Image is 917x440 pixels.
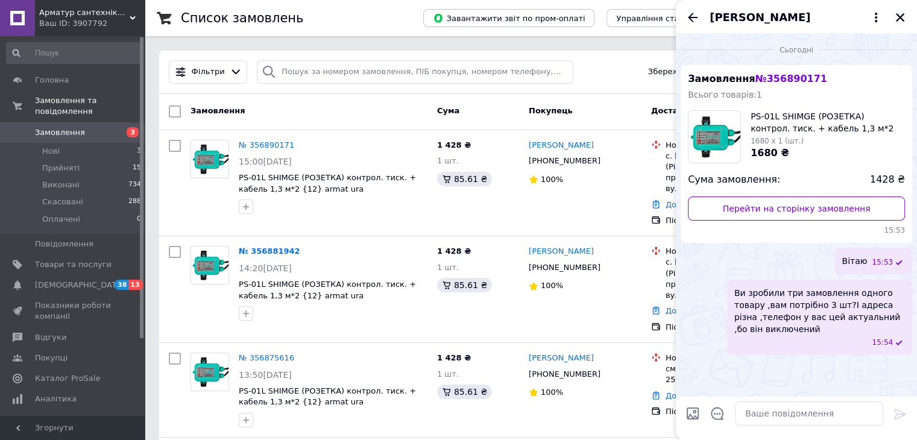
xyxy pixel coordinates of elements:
a: PS-01L SHIMGE (РОЗЕТКА) контрол. тиск. + кабель 1,3 м*2 {12} armat ura [239,280,416,300]
button: Завантажити звіт по пром-оплаті [423,9,594,27]
a: Фото товару [191,353,229,391]
button: Назад [685,10,700,25]
span: Оплачені [42,214,80,225]
button: [PERSON_NAME] [710,10,883,25]
a: PS-01L SHIMGE (РОЗЕТКА) контрол. тиск. + кабель 1,3 м*2 {12} armat ura [239,386,416,407]
span: Покупець [529,106,573,115]
span: 1680 ₴ [751,147,789,159]
div: Післяплата [666,406,788,417]
span: Всього товарів: 1 [688,90,762,99]
div: Післяплата [666,215,788,226]
div: Післяплата [666,322,788,333]
a: [PERSON_NAME] [529,353,594,364]
input: Пошук [6,42,142,64]
div: Нова Пошта [666,246,788,257]
span: 734 [128,180,141,190]
a: [PERSON_NAME] [529,140,594,151]
span: Сьогодні [775,45,818,55]
span: 15 [133,163,141,174]
span: PS-01L SHIMGE (РОЗЕТКА) контрол. тиск. + кабель 1,3 м*2 {12} armat ura [751,110,905,134]
a: № 356875616 [239,353,294,362]
span: 1 шт. [437,369,459,379]
span: 15:54 12.08.2025 [872,338,893,348]
span: 1428 ₴ [870,173,905,187]
span: 1680 x 1 (шт.) [751,137,804,145]
span: 1 428 ₴ [437,140,471,149]
img: 6664566861_w100_h100_ps-01l-shimge-rozetka.jpg [689,111,740,163]
span: Замовлення [688,73,827,84]
h1: Список замовлень [181,11,303,25]
div: Нова Пошта [666,353,788,363]
span: 1 шт. [437,156,459,165]
span: Повідомлення [35,239,93,250]
img: Фото товару [191,140,228,178]
img: Фото товару [191,353,228,391]
span: 14:20[DATE] [239,263,292,273]
span: 3 [127,127,139,137]
div: 85.61 ₴ [437,385,492,399]
span: Замовлення [191,106,245,115]
span: [PERSON_NAME] [710,10,810,25]
div: [PHONE_NUMBER] [526,153,603,169]
span: Управління сайтом [35,414,112,436]
button: Закрити [893,10,907,25]
a: Перейти на сторінку замовлення [688,196,905,221]
a: Додати ЕН [666,200,710,209]
span: 15:53 12.08.2025 [688,225,905,236]
span: Арматур сантехніка та опалення [39,7,130,18]
button: Відкрити шаблони відповідей [710,406,725,421]
span: 1 428 ₴ [437,353,471,362]
a: Додати ЕН [666,391,710,400]
span: 1 шт. [437,263,459,272]
span: Завантажити звіт по пром-оплаті [433,13,585,24]
span: Показники роботи компанії [35,300,112,322]
span: 100% [541,388,563,397]
span: Каталог ProSale [35,373,100,384]
a: Фото товару [191,140,229,178]
div: 12.08.2025 [681,43,912,55]
div: [PHONE_NUMBER] [526,366,603,382]
span: 13 [128,280,142,290]
div: [PHONE_NUMBER] [526,260,603,275]
div: 85.61 ₴ [437,278,492,292]
span: Товари та послуги [35,259,112,270]
span: Ви зробили три замовлення одного товару ,вам потрібно 3 шт?І адреса різна ,телефон у вас цей акту... [734,287,905,335]
span: 3 [137,146,141,157]
span: Виконані [42,180,80,190]
span: Прийняті [42,163,80,174]
span: [DEMOGRAPHIC_DATA] [35,280,124,291]
span: Сума замовлення: [688,173,780,187]
span: Покупці [35,353,68,363]
span: 1 428 ₴ [437,247,471,256]
span: № 356890171 [755,73,827,84]
input: Пошук за номером замовлення, ПІБ покупця, номером телефону, Email, номером накладної [257,60,573,84]
div: 85.61 ₴ [437,172,492,186]
a: № 356890171 [239,140,294,149]
span: 100% [541,175,563,184]
span: 15:53 12.08.2025 [872,257,893,268]
span: Відгуки [35,332,66,343]
span: 288 [128,196,141,207]
span: Аналітика [35,394,77,404]
a: № 356881942 [239,247,300,256]
a: PS-01L SHIMGE (РОЗЕТКА) контрол. тиск. + кабель 1,3 м*2 {12} armat ura [239,173,416,193]
span: 38 [115,280,128,290]
span: Головна [35,75,69,86]
span: 0 [137,214,141,225]
span: Збережені фільтри: [648,66,730,78]
a: Додати ЕН [666,306,710,315]
span: Доставка та оплата [651,106,740,115]
img: Фото товару [191,247,228,284]
span: Фільтри [192,66,225,78]
span: Вітаю [842,255,867,268]
button: Управління статусами [607,9,718,27]
span: 100% [541,281,563,290]
span: Управління статусами [616,14,708,23]
span: Скасовані [42,196,83,207]
span: Нові [42,146,60,157]
span: Замовлення [35,127,85,138]
span: Замовлення та повідомлення [35,95,145,117]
